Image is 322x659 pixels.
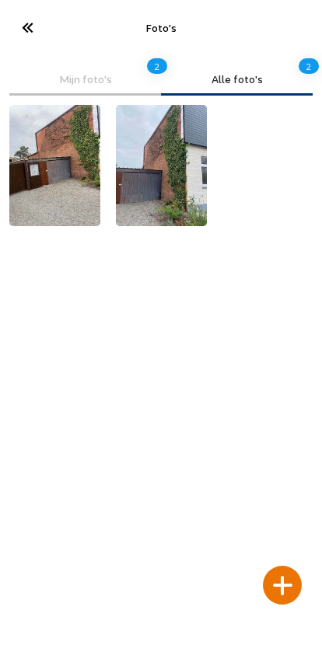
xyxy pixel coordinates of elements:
[172,72,302,85] div: Alle foto's
[147,53,167,79] div: 2
[116,105,207,226] img: thb_33880336-5d34-8f99-114d-c90a17079199.jpeg
[9,105,100,226] img: thb_f1041bf8-7a5e-79ec-536a-d723349d099d.jpeg
[299,53,319,79] div: 2
[54,21,268,34] div: Foto's
[20,72,150,85] div: Mijn foto's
